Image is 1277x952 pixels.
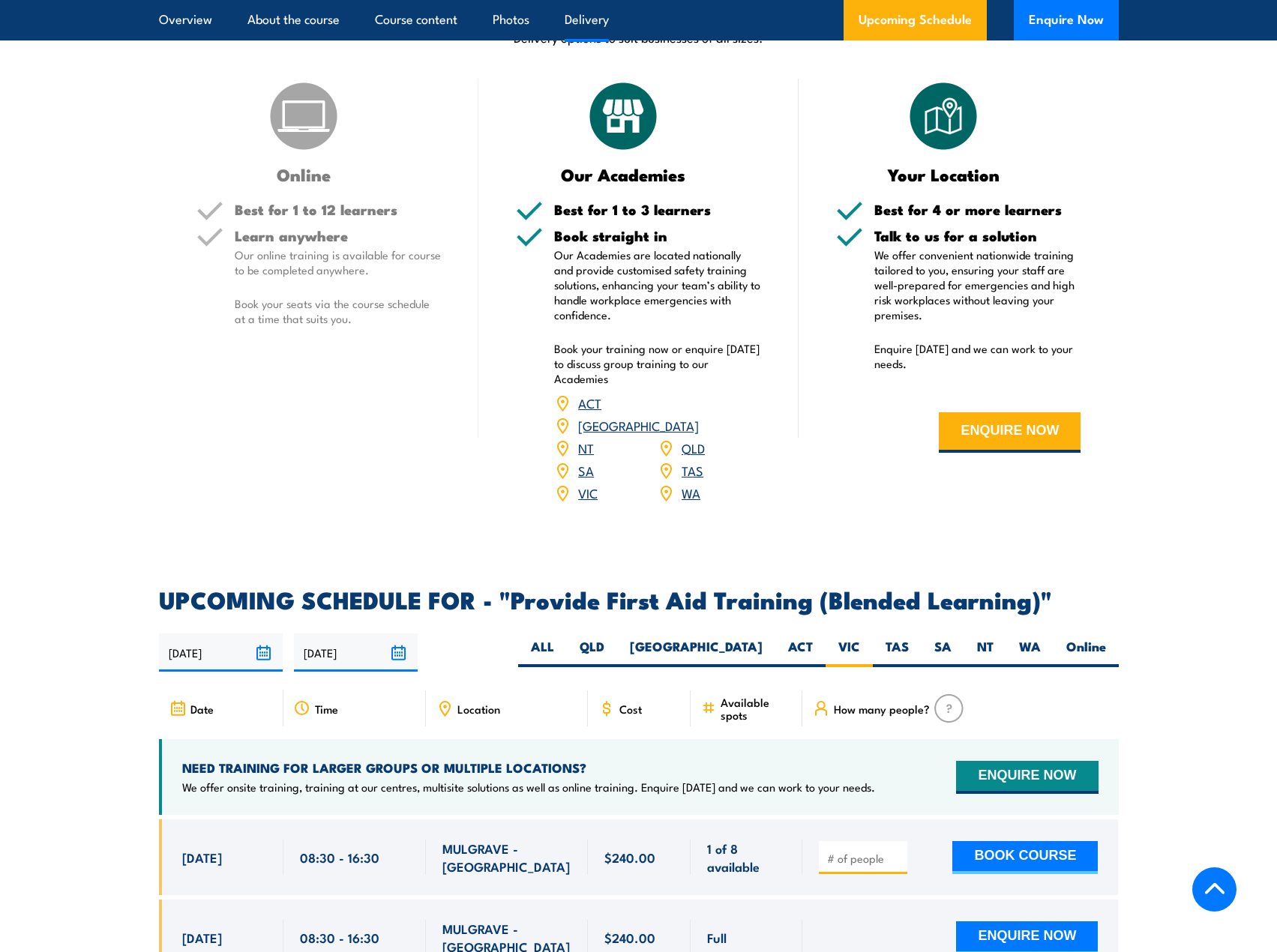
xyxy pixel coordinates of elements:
p: Book your training now or enquire [DATE] to discuss group training to our Academies [554,341,761,386]
h3: Your Location [836,166,1051,183]
input: To date [294,633,418,672]
p: Book your seats via the course schedule at a time that suits you. [235,296,442,326]
h5: Book straight in [554,229,761,243]
h2: UPCOMING SCHEDULE FOR - "Provide First Aid Training (Blended Learning)" [159,588,1119,609]
p: We offer convenient nationwide training tailored to you, ensuring your staff are well-prepared fo... [874,247,1081,322]
a: VIC [578,483,598,501]
span: [DATE] [182,929,222,946]
a: TAS [682,461,703,479]
a: [GEOGRAPHIC_DATA] [578,416,699,434]
span: Full [707,929,727,946]
h5: Best for 1 to 3 learners [554,202,761,217]
label: [GEOGRAPHIC_DATA] [617,638,775,667]
label: WA [1006,638,1054,667]
h5: Learn anywhere [235,229,442,243]
span: Location [457,702,500,715]
span: How many people? [834,702,930,715]
button: BOOK COURSE [952,841,1098,874]
h5: Best for 4 or more learners [874,202,1081,217]
label: Online [1054,638,1119,667]
h5: Best for 1 to 12 learners [235,202,442,217]
span: 1 of 8 available [707,840,786,875]
span: Date [190,702,214,715]
label: TAS [873,638,922,667]
a: ACT [578,394,601,412]
span: 08:30 - 16:30 [300,849,379,866]
label: ACT [775,638,826,667]
span: [DATE] [182,849,222,866]
p: Our online training is available for course to be completed anywhere. [235,247,442,277]
p: We offer onsite training, training at our centres, multisite solutions as well as online training... [182,780,875,795]
input: From date [159,633,283,672]
input: # of people [827,851,902,866]
span: Cost [619,702,642,715]
h3: Online [196,166,412,183]
label: ALL [518,638,567,667]
p: Our Academies are located nationally and provide customised safety training solutions, enhancing ... [554,247,761,322]
label: QLD [567,638,617,667]
p: Enquire [DATE] and we can work to your needs. [874,341,1081,371]
label: VIC [826,638,873,667]
button: ENQUIRE NOW [939,412,1081,453]
span: $240.00 [604,929,655,946]
h3: Our Academies [516,166,731,183]
span: Time [315,702,338,715]
span: 08:30 - 16:30 [300,929,379,946]
label: SA [922,638,964,667]
h5: Talk to us for a solution [874,229,1081,243]
label: NT [964,638,1006,667]
a: WA [682,483,700,501]
span: Available spots [721,696,792,721]
span: MULGRAVE - [GEOGRAPHIC_DATA] [442,840,571,875]
button: ENQUIRE NOW [956,761,1098,794]
a: QLD [682,439,705,457]
a: NT [578,439,594,457]
span: $240.00 [604,849,655,866]
h4: NEED TRAINING FOR LARGER GROUPS OR MULTIPLE LOCATIONS? [182,759,875,776]
a: SA [578,461,594,479]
